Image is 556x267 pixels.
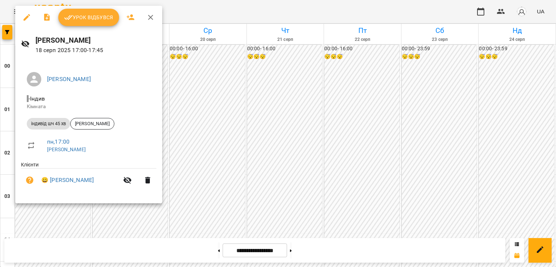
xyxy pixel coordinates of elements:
a: пн , 17:00 [47,138,69,145]
span: - Індив [27,95,46,102]
span: індивід шч 45 хв [27,120,70,127]
span: [PERSON_NAME] [71,120,114,127]
h6: [PERSON_NAME] [35,35,156,46]
ul: Клієнти [21,161,156,195]
a: [PERSON_NAME] [47,76,91,82]
div: [PERSON_NAME] [70,118,114,130]
button: Візит ще не сплачено. Додати оплату? [21,171,38,189]
a: [PERSON_NAME] [47,147,86,152]
a: 😀 [PERSON_NAME] [41,176,94,185]
p: Кімната [27,103,151,110]
span: Урок відбувся [64,13,113,22]
p: 18 серп 2025 17:00 - 17:45 [35,46,156,55]
button: Урок відбувся [58,9,119,26]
